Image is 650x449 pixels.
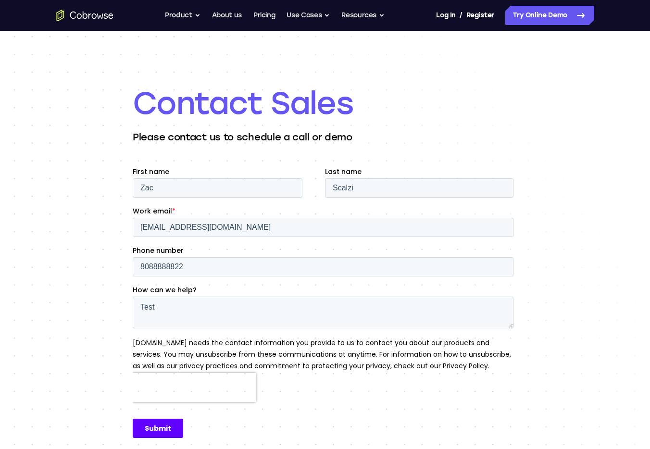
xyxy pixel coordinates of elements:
button: Resources [341,6,385,25]
a: Pricing [253,6,275,25]
button: Product [165,6,200,25]
button: Use Cases [287,6,330,25]
a: About us [212,6,242,25]
a: Register [466,6,494,25]
p: Please contact us to schedule a call or demo [133,130,517,144]
a: Go to the home page [56,10,113,21]
span: / [460,10,462,21]
a: Log In [436,6,455,25]
h1: Contact Sales [133,84,517,123]
a: Try Online Demo [505,6,594,25]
